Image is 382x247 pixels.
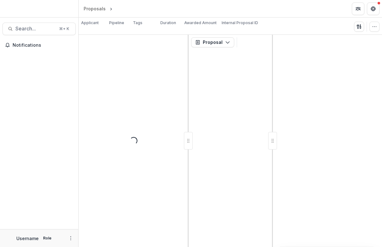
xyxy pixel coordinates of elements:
[15,26,55,32] span: Search...
[222,20,258,26] p: Internal Proposal ID
[133,20,142,26] p: Tags
[58,25,70,32] div: ⌘ + K
[81,4,141,13] nav: breadcrumb
[81,4,108,13] a: Proposals
[81,20,99,26] p: Applicant
[109,20,124,26] p: Pipeline
[67,234,75,242] button: More
[191,37,234,47] button: Proposal
[84,5,106,12] div: Proposals
[367,3,379,15] button: Get Help
[16,235,39,242] p: Username
[184,20,217,26] p: Awarded Amount
[3,23,76,35] button: Search...
[352,3,364,15] button: Partners
[160,20,176,26] p: Duration
[41,235,53,241] p: Role
[13,43,73,48] span: Notifications
[3,40,76,50] button: Notifications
